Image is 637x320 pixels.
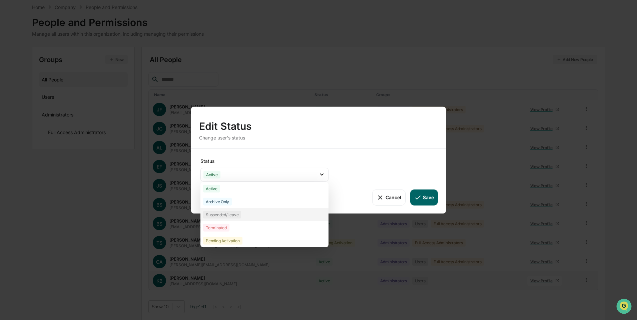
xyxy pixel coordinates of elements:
div: 🔎 [7,97,12,103]
img: 1746055101610-c473b297-6a78-478c-a979-82029cc54cd1 [7,51,19,63]
p: How can we help? [7,14,121,25]
span: Attestations [55,84,83,91]
div: Terminated [203,224,229,231]
div: 🗄️ [48,85,54,90]
button: Save [410,189,438,205]
a: 🖐️Preclearance [4,81,46,93]
span: Pylon [66,113,81,118]
div: Pending Activation [203,237,242,244]
div: Change user's status [199,134,438,140]
button: Start new chat [113,53,121,61]
button: Cancel [372,189,405,205]
a: 🔎Data Lookup [4,94,45,106]
div: We're available if you need us! [23,58,84,63]
div: Start new chat [23,51,109,58]
a: Powered byPylon [47,113,81,118]
a: 🗄️Attestations [46,81,85,93]
div: 🖐️ [7,85,12,90]
div: Active [203,185,220,192]
div: Suspended/Leave [203,211,241,218]
span: Preclearance [13,84,43,91]
iframe: Open customer support [616,298,634,316]
div: Edit Status [199,114,438,132]
div: Active [203,171,220,178]
div: Archive Only [203,198,232,205]
div: Status [200,158,329,164]
span: Data Lookup [13,97,42,103]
